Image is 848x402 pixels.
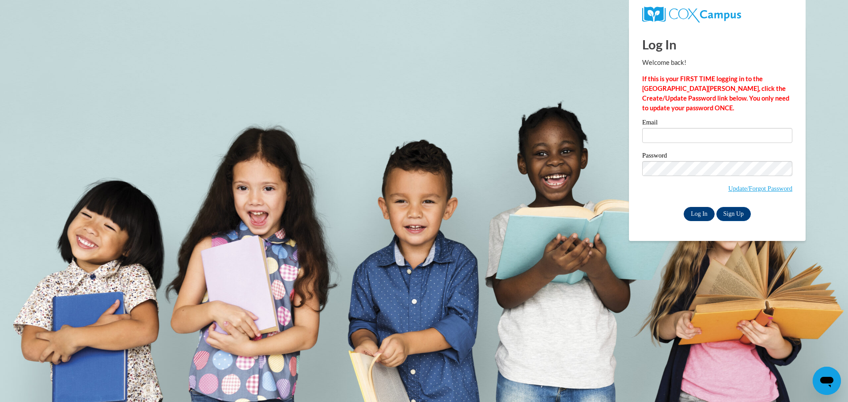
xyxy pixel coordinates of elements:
[642,152,792,161] label: Password
[642,75,789,112] strong: If this is your FIRST TIME logging in to the [GEOGRAPHIC_DATA][PERSON_NAME], click the Create/Upd...
[642,119,792,128] label: Email
[716,207,751,221] a: Sign Up
[642,7,741,23] img: COX Campus
[813,367,841,395] iframe: Button to launch messaging window
[728,185,792,192] a: Update/Forgot Password
[642,35,792,53] h1: Log In
[684,207,715,221] input: Log In
[642,7,792,23] a: COX Campus
[642,58,792,68] p: Welcome back!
